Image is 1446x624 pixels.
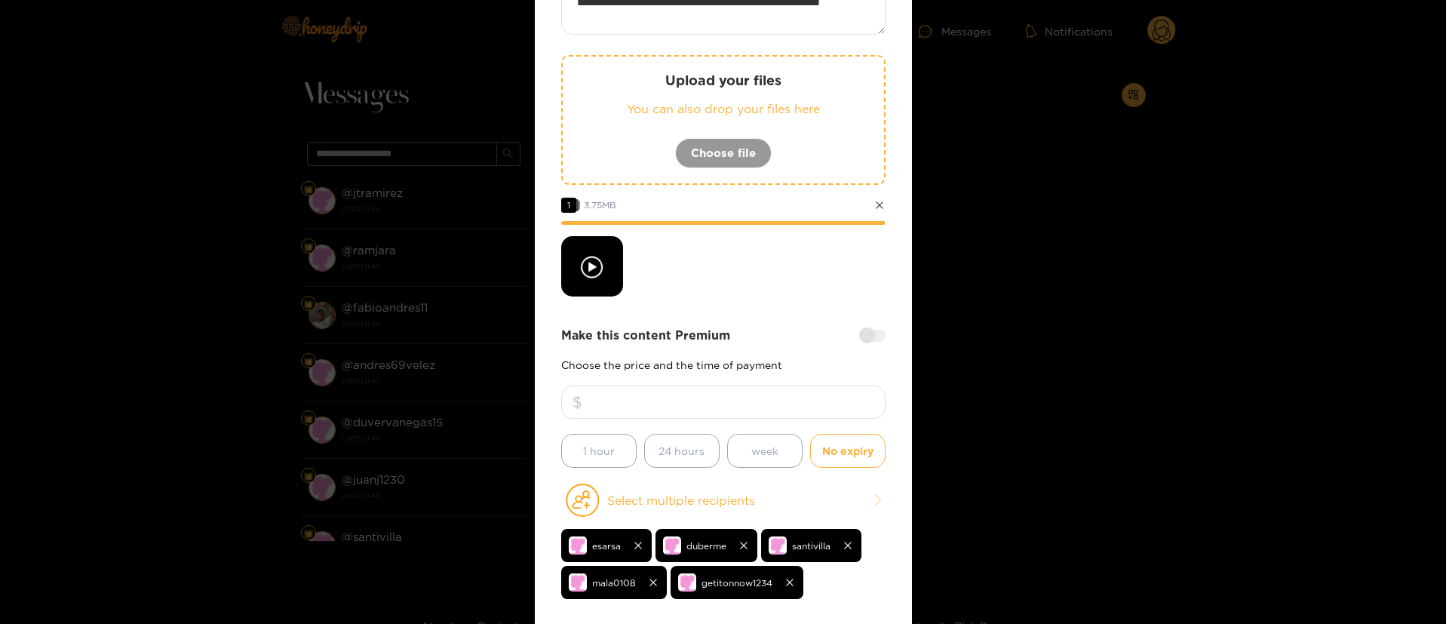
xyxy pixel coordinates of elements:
[822,442,873,460] span: No expiry
[675,138,772,168] button: Choose file
[769,536,787,555] img: no-avatar.png
[663,536,681,555] img: no-avatar.png
[569,536,587,555] img: no-avatar.png
[678,573,696,592] img: no-avatar.png
[727,434,803,468] button: week
[561,434,637,468] button: 1 hour
[593,100,854,118] p: You can also drop your files here
[644,434,720,468] button: 24 hours
[584,200,616,210] span: 3.75 MB
[561,359,886,370] p: Choose the price and the time of payment
[592,574,636,592] span: mala0108
[792,537,830,555] span: santivilla
[659,442,705,460] span: 24 hours
[561,483,886,518] button: Select multiple recipients
[686,537,726,555] span: duberme
[561,198,576,213] span: 1
[751,442,778,460] span: week
[583,442,615,460] span: 1 hour
[592,537,621,555] span: esarsa
[702,574,772,592] span: getitonnow1234
[569,573,587,592] img: no-avatar.png
[810,434,886,468] button: No expiry
[561,327,730,344] strong: Make this content Premium
[593,72,854,89] p: Upload your files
